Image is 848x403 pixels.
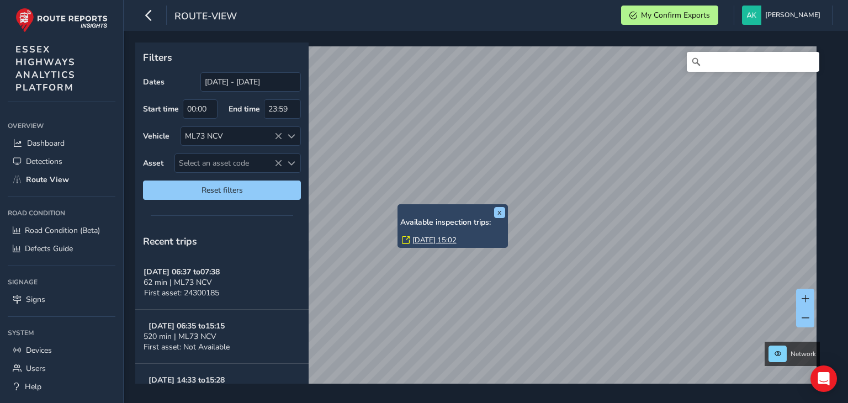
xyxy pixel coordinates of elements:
a: Dashboard [8,134,115,152]
span: First asset: 24300185 [144,288,219,298]
a: Devices [8,341,115,359]
span: Road Condition (Beta) [25,225,100,236]
button: [PERSON_NAME] [742,6,824,25]
span: Detections [26,156,62,167]
span: route-view [174,9,237,25]
strong: [DATE] 06:37 to 07:38 [144,267,220,277]
span: Signs [26,294,45,305]
div: Open Intercom Messenger [810,365,837,392]
a: Users [8,359,115,378]
div: Road Condition [8,205,115,221]
img: diamond-layout [742,6,761,25]
a: Help [8,378,115,396]
label: End time [229,104,260,114]
button: [DATE] 06:37 to07:3862 min | ML73 NCVFirst asset: 24300185 [135,256,309,310]
button: [DATE] 06:35 to15:15520 min | ML73 NCVFirst asset: Not Available [135,310,309,364]
span: Defects Guide [25,243,73,254]
button: x [494,207,505,218]
a: Defects Guide [8,240,115,258]
canvas: Map [139,46,817,396]
img: rr logo [15,8,108,33]
span: Network [791,349,816,358]
button: Reset filters [143,181,301,200]
div: Select an asset code [282,154,300,172]
span: Reset filters [151,185,293,195]
span: 520 min | ML73 NCV [144,331,216,342]
span: 62 min | ML73 NCV [144,277,212,288]
span: Users [26,363,46,374]
span: [PERSON_NAME] [765,6,820,25]
label: Start time [143,104,179,114]
strong: [DATE] 14:33 to 15:28 [149,375,225,385]
input: Search [687,52,819,72]
span: Recent trips [143,235,197,248]
span: My Confirm Exports [641,10,710,20]
div: Overview [8,118,115,134]
a: Detections [8,152,115,171]
label: Dates [143,77,165,87]
h6: Available inspection trips: [400,218,505,227]
span: ESSEX HIGHWAYS ANALYTICS PLATFORM [15,43,76,94]
a: Route View [8,171,115,189]
span: First asset: Not Available [144,342,230,352]
a: Signs [8,290,115,309]
p: Filters [143,50,301,65]
label: Asset [143,158,163,168]
span: Devices [26,345,52,356]
div: ML73 NCV [181,127,282,145]
span: Select an asset code [175,154,282,172]
span: Help [25,381,41,392]
div: Signage [8,274,115,290]
span: Route View [26,174,69,185]
label: Vehicle [143,131,169,141]
button: My Confirm Exports [621,6,718,25]
a: [DATE] 15:02 [412,235,457,245]
a: Road Condition (Beta) [8,221,115,240]
span: Dashboard [27,138,65,149]
div: System [8,325,115,341]
strong: [DATE] 06:35 to 15:15 [149,321,225,331]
